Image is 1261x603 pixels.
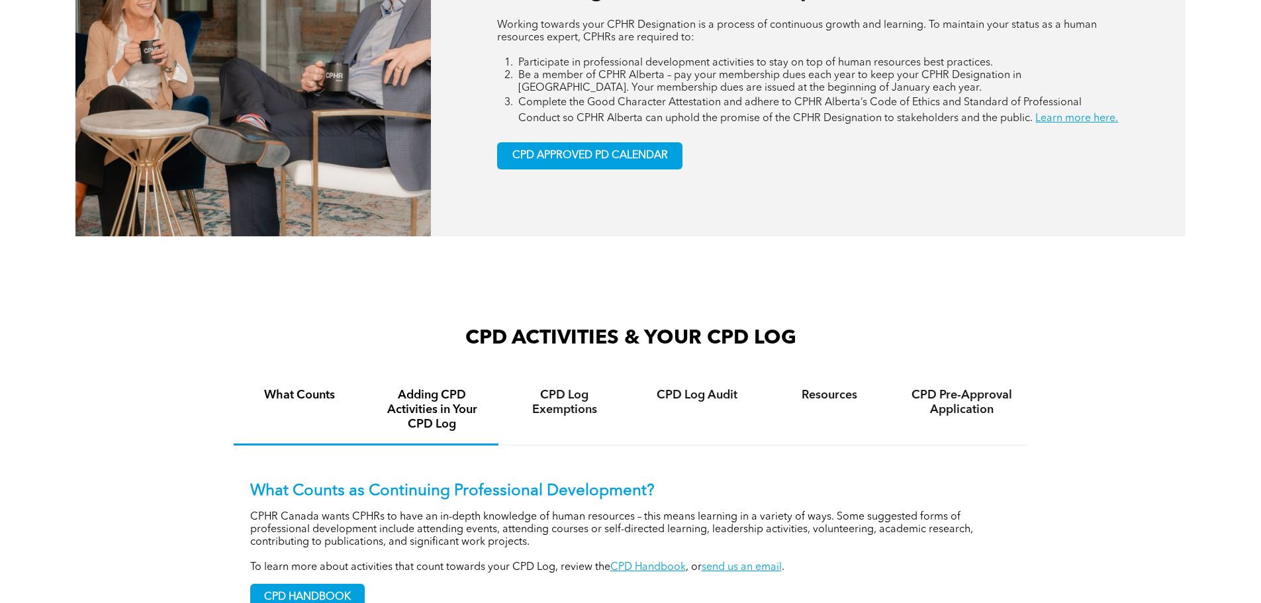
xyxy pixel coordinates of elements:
[378,388,487,432] h4: Adding CPD Activities in Your CPD Log
[250,511,1011,549] p: CPHR Canada wants CPHRs to have an in-depth knowledge of human resources – this means learning in...
[510,388,619,417] h4: CPD Log Exemptions
[518,58,993,68] span: Participate in professional development activities to stay on top of human resources best practices.
[512,150,668,162] span: CPD APPROVED PD CALENDAR
[908,388,1016,417] h4: CPD Pre-Approval Application
[250,482,1011,501] p: What Counts as Continuing Professional Development?
[250,561,1011,574] p: To learn more about activities that count towards your CPD Log, review the , or .
[1035,113,1118,124] a: Learn more here.
[702,562,782,573] a: send us an email
[775,388,884,402] h4: Resources
[518,70,1021,93] span: Be a member of CPHR Alberta – pay your membership dues each year to keep your CPHR Designation in...
[610,562,686,573] a: CPD Handbook
[518,97,1082,124] span: Complete the Good Character Attestation and adhere to CPHR Alberta’s Code of Ethics and Standard ...
[246,388,354,402] h4: What Counts
[497,142,682,169] a: CPD APPROVED PD CALENDAR
[643,388,751,402] h4: CPD Log Audit
[465,328,796,348] span: CPD ACTIVITIES & YOUR CPD LOG
[497,20,1097,43] span: Working towards your CPHR Designation is a process of continuous growth and learning. To maintain...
